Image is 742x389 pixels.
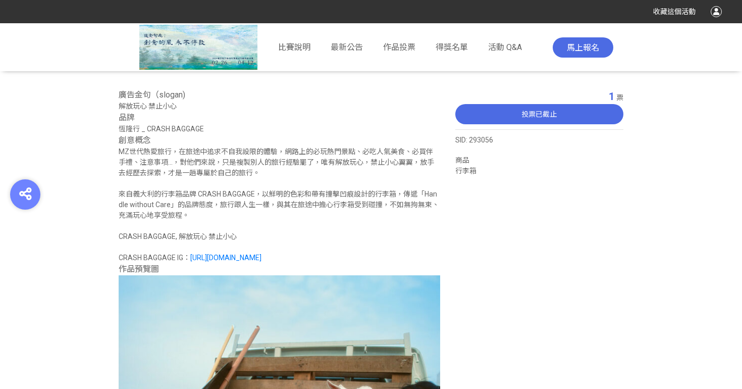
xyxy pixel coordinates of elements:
span: 投票已截止 [455,104,623,124]
span: SID: 293056 [455,136,493,144]
span: 比賽說明 [278,42,310,52]
span: 創意概念 [119,135,151,145]
span: 1 [609,90,614,103]
div: 行李箱 [455,166,623,176]
div: 恆隆行 _ CRASH BAGGAGE [119,124,440,134]
span: 作品預覽圖 [119,264,159,274]
span: 最新公告 [331,42,363,52]
span: 商品 [455,156,469,164]
a: [URL][DOMAIN_NAME] [190,254,261,262]
span: 廣告金句（slogan) [119,90,185,100]
img: 2024年廣告流行語金句獎暨廣告流行語金句創作新秀獎 [139,25,257,70]
a: 活動 Q&A [488,41,522,54]
a: 比賽說明 [278,41,310,54]
a: 得獎名單 [436,41,468,54]
span: 票 [616,93,623,102]
span: 馬上報名 [567,43,599,53]
button: 馬上報名 [553,37,613,58]
div: 解放玩心 禁止小心 [119,101,440,112]
a: 最新公告 [331,41,363,54]
span: 收藏這個活動 [653,8,696,16]
span: 活動 Q&A [488,42,522,52]
span: 得獎名單 [436,42,468,52]
div: MZ世代熱愛旅行，在旅途中追求不自我設限的體驗，網路上的必玩熱門景點、必吃人氣美食、必買伴手禮、注意事項…，對他們來說，只是複製別人的旅行經驗罷了，唯有解放玩心，禁止小心翼翼，放手去經歷去探索，... [119,147,440,263]
span: 作品投票 [383,42,415,52]
span: 品牌 [119,113,135,122]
